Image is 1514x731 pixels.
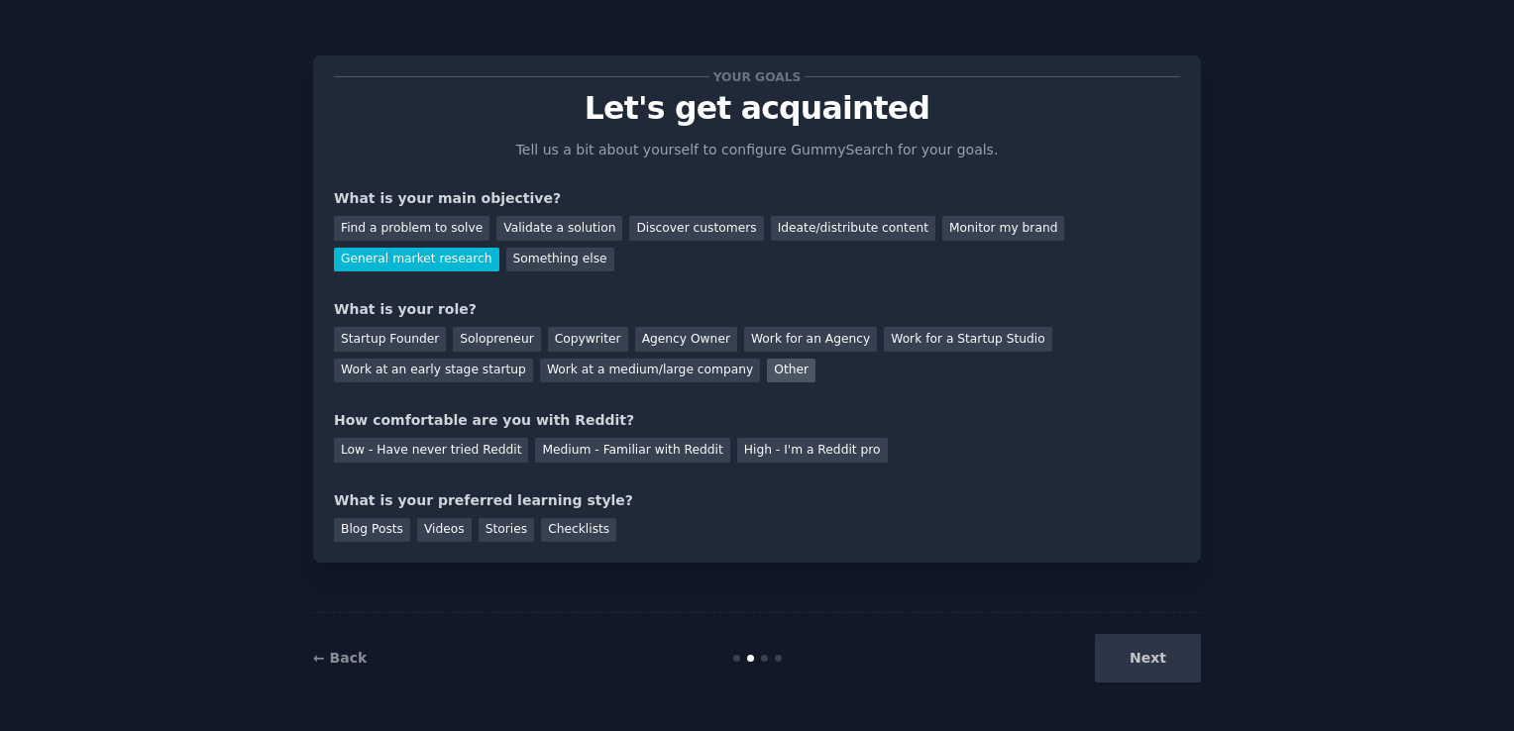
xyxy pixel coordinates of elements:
div: Agency Owner [635,327,737,352]
div: How comfortable are you with Reddit? [334,410,1180,431]
div: Work at an early stage startup [334,359,533,383]
div: Work for a Startup Studio [884,327,1051,352]
div: General market research [334,248,499,272]
div: Startup Founder [334,327,446,352]
div: Work for an Agency [744,327,877,352]
div: Copywriter [548,327,628,352]
span: Your goals [709,66,805,87]
div: Solopreneur [453,327,540,352]
div: Other [767,359,815,383]
div: What is your main objective? [334,188,1180,209]
p: Let's get acquainted [334,91,1180,126]
div: Checklists [541,518,616,543]
div: Videos [417,518,472,543]
div: Stories [479,518,534,543]
div: Ideate/distribute content [771,216,935,241]
div: Work at a medium/large company [540,359,760,383]
div: High - I'm a Reddit pro [737,438,888,463]
div: What is your preferred learning style? [334,490,1180,511]
div: Monitor my brand [942,216,1064,241]
div: Medium - Familiar with Reddit [535,438,729,463]
div: Blog Posts [334,518,410,543]
div: What is your role? [334,299,1180,320]
div: Discover customers [629,216,763,241]
p: Tell us a bit about yourself to configure GummySearch for your goals. [507,140,1007,160]
div: Low - Have never tried Reddit [334,438,528,463]
div: Find a problem to solve [334,216,489,241]
div: Validate a solution [496,216,622,241]
div: Something else [506,248,614,272]
a: ← Back [313,650,367,666]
